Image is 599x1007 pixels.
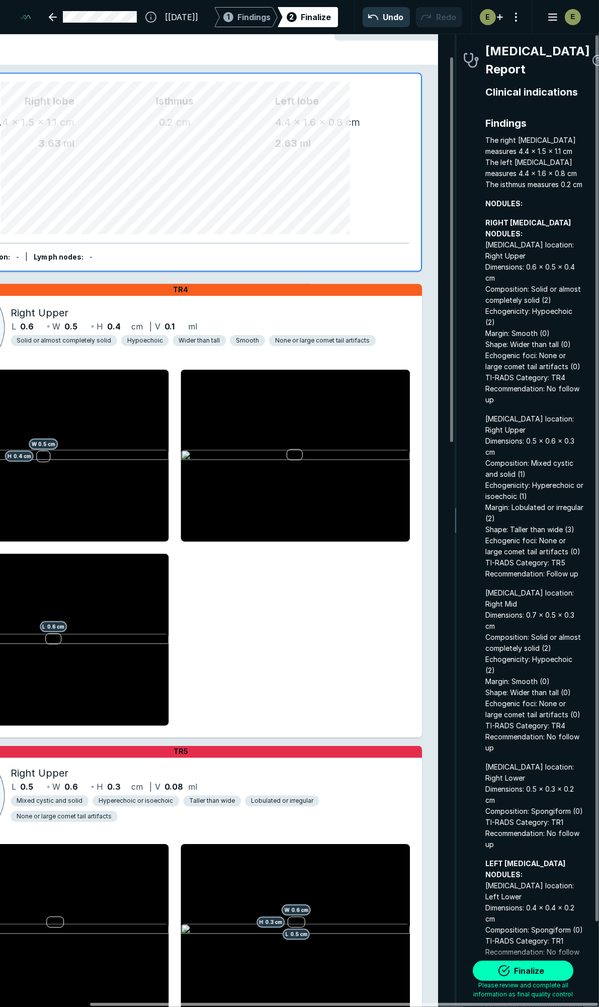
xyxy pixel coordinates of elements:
[17,336,111,345] span: Solid or almost completely solid
[174,747,188,757] span: TR5
[16,6,35,28] a: See-Mode Logo
[363,7,410,27] button: Undo
[63,137,74,149] span: ml
[99,796,174,805] span: Hyperechoic or isoechoic
[174,285,189,294] span: TR4
[485,218,571,238] strong: RIGHT [MEDICAL_DATA] NODULES:
[290,12,294,22] span: 2
[20,10,31,24] img: See-Mode Logo
[237,11,271,23] span: Findings
[25,251,28,263] div: |
[52,320,60,332] span: W
[275,116,343,128] span: 4.4 x 1.6 x 0.8
[52,781,60,793] span: W
[179,336,220,345] span: Wider than tall
[541,7,583,27] button: avatar-name
[485,116,583,131] span: Findings
[20,320,34,332] span: 0.6
[38,137,61,149] span: 3.63
[189,796,235,805] span: Taller than wide
[12,781,16,793] span: L
[155,320,160,332] span: V
[20,781,33,793] span: 0.5
[5,451,34,462] span: H 0.4 cm
[60,116,74,128] span: cm
[97,781,103,793] span: H
[463,981,583,999] span: Please review and complete all information as final quality control
[485,199,523,208] strong: NODULES:
[16,251,19,263] div: -
[473,961,573,981] button: Finalize
[485,413,583,579] span: [MEDICAL_DATA] location: Right Upper Dimensions: 0.5 x 0.6 x 0.3 cm Composition: Mixed cystic and...
[256,916,285,928] span: H 0.3 cm
[40,621,67,632] span: L 0.6 cm
[74,94,275,109] span: Isthmus
[565,9,581,25] div: avatar-name
[486,12,490,22] span: E
[485,217,583,405] span: [MEDICAL_DATA] location: Right Upper Dimensions: 0.6 x 0.5 x 0.4 cm Composition: Solid or almost ...
[282,904,311,915] span: W 0.6 cm
[485,135,583,190] span: The right [MEDICAL_DATA] measures 4.4 x 1.5 x 1.1 cm The left [MEDICAL_DATA] measures 4.4 x 1.6 x...
[275,336,370,345] span: None or large comet tail artifacts
[17,812,111,821] span: None or large comet tail artifacts
[11,766,68,781] span: Right Upper
[131,320,143,332] span: cm
[416,7,462,27] button: Redo
[149,782,152,792] span: |
[127,336,163,345] span: Hypoechoic
[17,796,82,805] span: Mixed cystic and solid
[107,320,121,332] span: 0.4
[485,85,583,100] span: Clinical indications
[12,320,16,332] span: L
[570,12,575,22] span: E
[131,781,143,793] span: cm
[164,320,175,332] span: 0.1
[301,11,331,23] div: Finalize
[227,12,230,22] span: 1
[188,781,197,793] span: ml
[251,796,313,805] span: Lobulated or irregular
[64,320,77,332] span: 0.5
[97,320,103,332] span: H
[278,7,338,27] div: 2Finalize
[214,7,278,27] div: 1Findings
[149,321,152,331] span: |
[485,858,583,969] span: [MEDICAL_DATA] location: Left Lower Dimensions: 0.4 x 0.4 x 0.2 cm Composition: Spongiform (0) TI...
[29,439,58,450] span: W 0.5 cm
[346,116,361,128] span: cm
[480,9,496,25] div: avatar-name
[90,253,93,261] span: -
[236,336,259,345] span: Smooth
[164,781,184,793] span: 0.08
[283,929,310,940] span: L 0.5 cm
[188,320,197,332] span: ml
[159,116,174,128] span: 0.2
[275,137,297,149] span: 2.63
[485,859,565,879] strong: LEFT [MEDICAL_DATA] NODULES:
[165,11,198,23] span: [[DATE]]
[275,94,397,109] span: Left lobe
[64,781,78,793] span: 0.6
[485,42,590,78] span: [MEDICAL_DATA] Report
[155,781,160,793] span: V
[107,781,121,793] span: 0.3
[11,305,68,320] span: Right Upper
[485,588,583,753] span: [MEDICAL_DATA] location: Right Mid Dimensions: 0.7 x 0.5 x 0.3 cm Composition: Solid or almost co...
[300,137,311,149] span: ml
[176,116,191,128] span: cm
[34,253,83,261] span: Lymph nodes :
[485,762,583,850] span: [MEDICAL_DATA] location: Right Lower Dimensions: 0.5 x 0.3 x 0.2 cm Composition: Spongiform (0) T...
